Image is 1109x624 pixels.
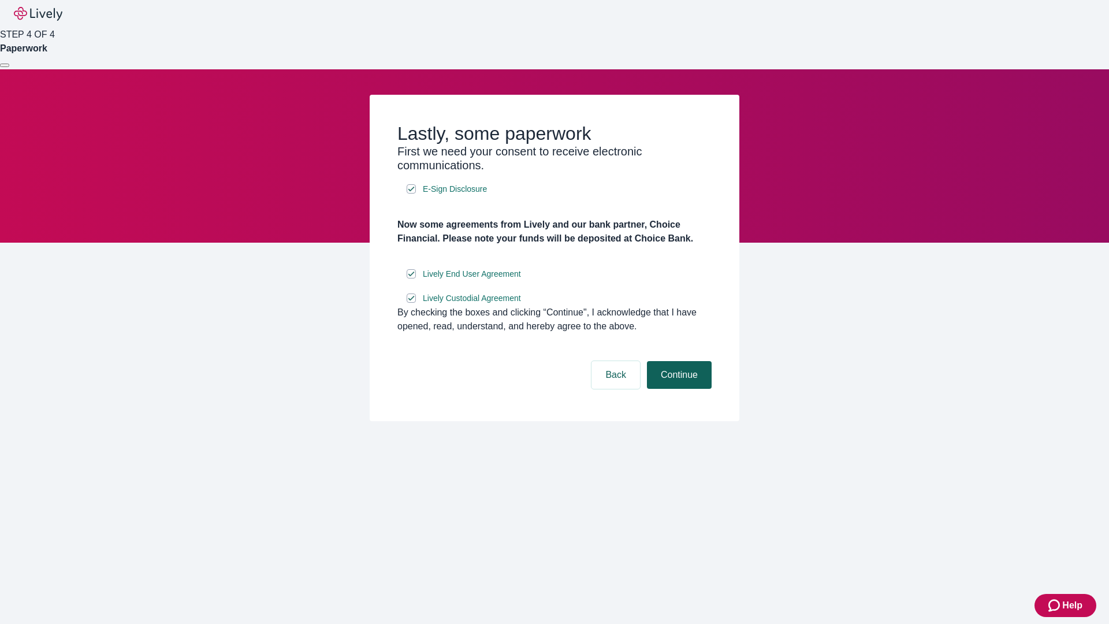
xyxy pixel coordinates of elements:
button: Continue [647,361,712,389]
span: Help [1062,599,1082,612]
svg: Zendesk support icon [1048,599,1062,612]
h2: Lastly, some paperwork [397,122,712,144]
button: Back [591,361,640,389]
a: e-sign disclosure document [420,182,489,196]
h4: Now some agreements from Lively and our bank partner, Choice Financial. Please note your funds wi... [397,218,712,246]
div: By checking the boxes and clicking “Continue", I acknowledge that I have opened, read, understand... [397,306,712,333]
button: Zendesk support iconHelp [1034,594,1096,617]
a: e-sign disclosure document [420,267,523,281]
img: Lively [14,7,62,21]
span: E-Sign Disclosure [423,183,487,195]
span: Lively Custodial Agreement [423,292,521,304]
h3: First we need your consent to receive electronic communications. [397,144,712,172]
a: e-sign disclosure document [420,291,523,306]
span: Lively End User Agreement [423,268,521,280]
